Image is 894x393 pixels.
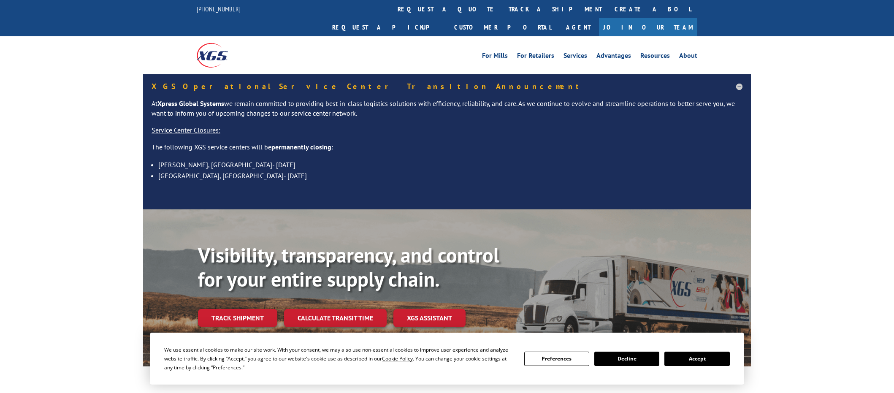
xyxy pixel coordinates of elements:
b: Visibility, transparency, and control for your entire supply chain. [198,242,499,293]
a: Join Our Team [599,18,697,36]
a: For Retailers [517,52,554,62]
strong: Xpress Global Systems [157,99,224,108]
a: Calculate transit time [284,309,387,327]
u: Service Center Closures: [152,126,220,134]
li: [GEOGRAPHIC_DATA], [GEOGRAPHIC_DATA]- [DATE] [158,170,742,181]
div: We use essential cookies to make our site work. With your consent, we may also use non-essential ... [164,345,514,372]
a: Customer Portal [448,18,558,36]
a: Services [563,52,587,62]
a: [PHONE_NUMBER] [197,5,241,13]
a: Track shipment [198,309,277,327]
span: Preferences [213,364,241,371]
button: Decline [594,352,659,366]
button: Accept [664,352,729,366]
p: At we remain committed to providing best-in-class logistics solutions with efficiency, reliabilit... [152,99,742,126]
li: [PERSON_NAME], [GEOGRAPHIC_DATA]- [DATE] [158,159,742,170]
a: About [679,52,697,62]
a: For Mills [482,52,508,62]
a: Agent [558,18,599,36]
span: Cookie Policy [382,355,413,362]
a: XGS ASSISTANT [393,309,466,327]
a: Advantages [596,52,631,62]
strong: permanently closing [271,143,331,151]
div: Cookie Consent Prompt [150,333,744,385]
button: Preferences [524,352,589,366]
a: Request a pickup [326,18,448,36]
h5: XGS Operational Service Center Transition Announcement [152,83,742,90]
p: The following XGS service centers will be : [152,142,742,159]
a: Resources [640,52,670,62]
